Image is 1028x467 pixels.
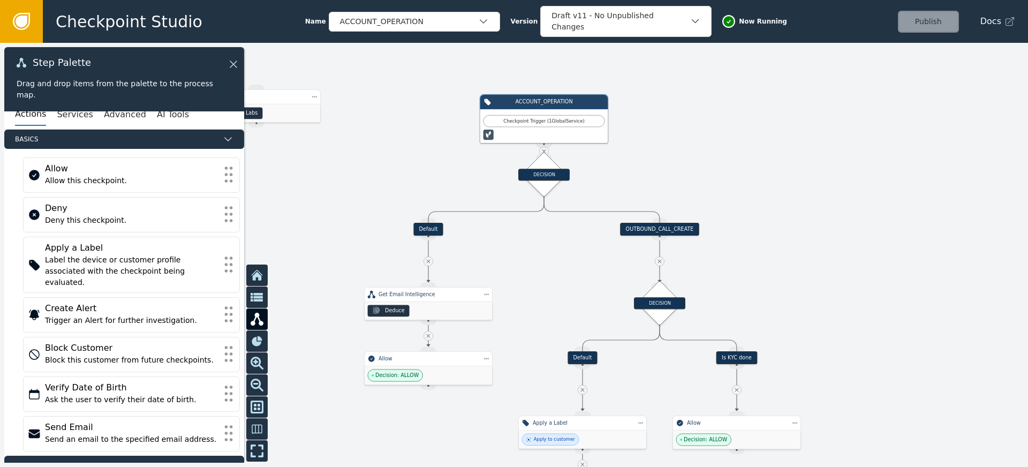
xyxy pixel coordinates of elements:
[57,103,93,126] button: Services
[329,12,500,32] button: ACCOUNT_OPERATION
[45,254,218,288] div: Label the device or customer profile associated with the checkpoint being evaluated.
[379,355,478,363] div: Allow
[45,215,218,226] div: Deny this checkpoint.
[568,351,597,364] div: Default
[684,436,727,443] span: Decision: ALLOW
[687,419,787,427] div: Allow
[305,17,326,26] span: Name
[980,15,1015,28] a: Docs
[340,16,478,27] div: ACCOUNT_OPERATION
[375,372,419,379] span: Decision: ALLOW
[15,134,218,144] span: Basics
[45,175,218,186] div: Allow this checkpoint.
[620,223,699,236] div: OUTBOUND_CALL_CREATE
[716,351,757,364] div: Is KYC done
[413,223,443,236] div: Default
[634,297,685,309] div: DECISION
[534,436,575,443] div: Apply to customer
[487,118,600,125] div: Checkpoint Trigger ( 1 Global Service )
[379,291,478,298] div: Get Email Intelligence
[540,6,712,37] button: Draft v11 - No Unpublished Changes
[739,17,787,26] span: Now Running
[15,103,46,126] button: Actions
[385,307,405,314] div: Deduce
[518,169,570,180] div: DECISION
[45,394,218,405] div: Ask the user to verify their date of birth.
[45,381,218,394] div: Verify Date of Birth
[533,419,632,427] div: Apply a Label
[45,202,218,215] div: Deny
[45,315,218,326] div: Trigger an Alert for further investigation.
[157,103,189,126] button: AI Tools
[495,98,594,106] div: ACCOUNT_OPERATION
[551,10,690,33] div: Draft v11 - No Unpublished Changes
[33,58,91,67] span: Step Palette
[45,162,218,175] div: Allow
[45,421,218,434] div: Send Email
[980,15,1001,28] span: Docs
[45,242,218,254] div: Apply a Label
[207,93,306,101] div: Enrich Person
[104,103,146,126] button: Advanced
[45,302,218,315] div: Create Alert
[17,78,232,101] div: Drag and drop items from the palette to the process map.
[45,355,218,366] div: Block this customer from future checkpoints.
[56,10,202,34] span: Checkpoint Studio
[45,434,218,445] div: Send an email to the specified email address.
[511,17,538,26] span: Version
[45,342,218,355] div: Block Customer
